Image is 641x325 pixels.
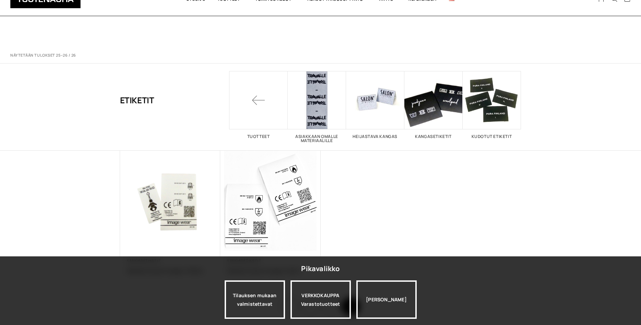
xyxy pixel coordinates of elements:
[288,135,346,143] h2: Asiakkaan omalle materiaalille
[404,135,463,139] h2: Kangasetiketit
[346,71,404,139] a: Visit product category Heijastava kangas
[346,135,404,139] h2: Heijastava kangas
[301,263,340,275] div: Pikavalikko
[463,135,521,139] h2: Kudotut etiketit
[356,280,417,319] div: [PERSON_NAME]
[229,135,288,139] h2: Tuotteet
[290,280,351,319] div: VERKKOKAUPPA Varastotuotteet
[290,280,351,319] a: VERKKOKAUPPAVarastotuotteet
[120,71,154,129] h1: Etiketit
[225,280,285,319] a: Tilauksen mukaan valmistettavat
[288,71,346,143] a: Visit product category Asiakkaan omalle materiaalille
[404,71,463,139] a: Visit product category Kangasetiketit
[10,53,76,58] p: Näytetään tulokset 25–26 / 26
[229,71,288,139] a: Tuotteet
[463,71,521,139] a: Visit product category Kudotut etiketit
